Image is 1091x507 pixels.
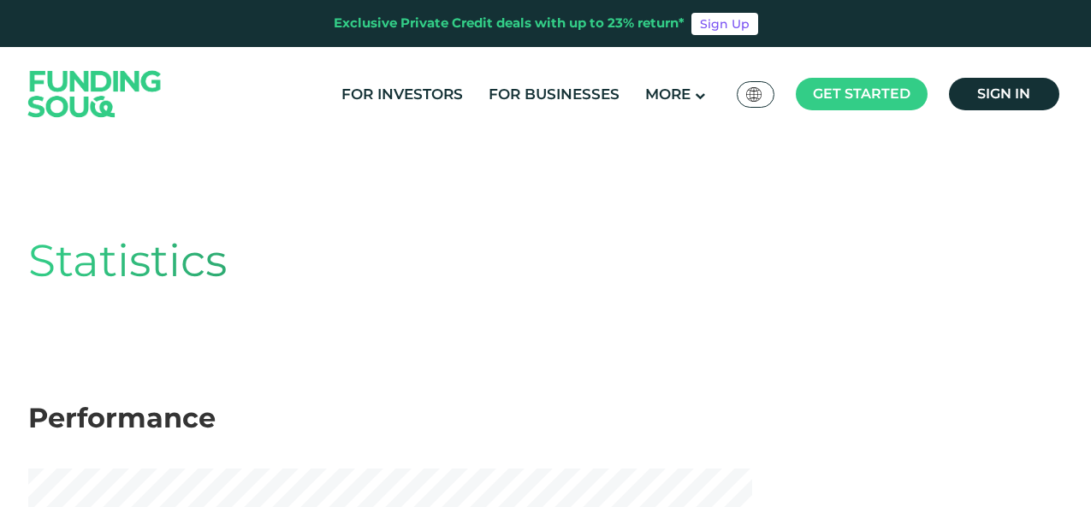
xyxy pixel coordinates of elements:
[949,78,1059,110] a: Sign in
[645,85,691,103] span: More
[484,80,624,109] a: For Businesses
[746,87,762,102] img: SA Flag
[813,85,910,102] span: Get started
[28,402,1064,434] h2: Performance
[28,234,1064,287] h1: Statistics
[691,13,758,35] a: Sign Up
[11,50,179,137] img: Logo
[334,14,685,33] div: Exclusive Private Credit deals with up to 23% return*
[977,85,1030,102] span: Sign in
[337,80,467,109] a: For Investors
